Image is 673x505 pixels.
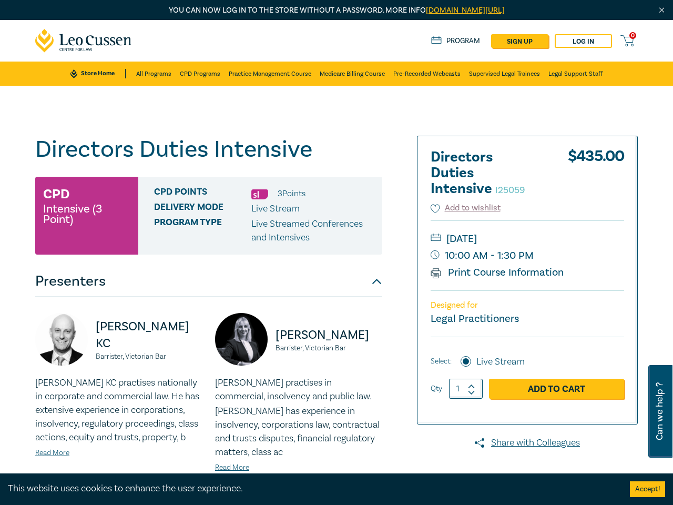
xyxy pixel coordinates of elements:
[251,203,300,215] span: Live Stream
[495,184,525,196] small: I25059
[215,405,382,459] p: [PERSON_NAME] has experience in insolvency, corporations law, contractual and trusts disputes, fi...
[555,34,612,48] a: Log in
[154,187,251,200] span: CPD Points
[276,345,382,352] small: Barrister, Victorian Bar
[215,313,268,366] img: https://s3.ap-southeast-2.amazonaws.com/leo-cussen-store-production-content/Contacts/Panagiota%20...
[431,247,624,264] small: 10:00 AM - 1:30 PM
[568,149,624,202] div: $ 435.00
[426,5,505,15] a: [DOMAIN_NAME][URL]
[35,448,69,458] a: Read More
[278,187,305,200] li: 3 Point s
[655,371,665,451] span: Can we help ?
[629,32,636,39] span: 0
[320,62,385,86] a: Medicare Billing Course
[276,327,382,344] p: [PERSON_NAME]
[43,185,69,204] h3: CPD
[35,5,638,16] p: You can now log in to the store without a password. More info
[469,62,540,86] a: Supervised Legal Trainees
[431,300,624,310] p: Designed for
[431,383,442,395] label: Qty
[489,379,624,399] a: Add to Cart
[215,376,382,403] p: [PERSON_NAME] practises in commercial, insolvency and public law.
[491,34,548,48] a: sign up
[251,189,268,199] img: Substantive Law
[8,482,614,496] div: This website uses cookies to enhance the user experience.
[476,355,525,369] label: Live Stream
[43,204,130,225] small: Intensive (3 Point)
[154,217,251,245] span: Program type
[431,36,480,46] a: Program
[548,62,603,86] a: Legal Support Staff
[449,379,483,399] input: 1
[417,436,638,450] a: Share with Colleagues
[431,312,519,326] small: Legal Practitioners
[96,353,202,360] small: Barrister, Victorian Bar
[35,376,202,445] p: [PERSON_NAME] KC practises nationally in corporate and commercial law. He has extensive experienc...
[431,356,452,367] span: Select:
[180,62,220,86] a: CPD Programs
[431,230,624,247] small: [DATE]
[431,202,501,214] button: Add to wishlist
[431,149,546,197] h2: Directors Duties Intensive
[35,266,382,297] button: Presenters
[215,463,249,472] a: Read More
[431,266,564,279] a: Print Course Information
[154,202,251,216] span: Delivery Mode
[35,313,88,366] img: https://s3.ap-southeast-2.amazonaws.com/leo-cussen-store-production-content/Contacts/Oren%20Bigos...
[70,69,126,78] a: Store Home
[136,62,171,86] a: All Programs
[630,481,665,497] button: Accept cookies
[393,62,461,86] a: Pre-Recorded Webcasts
[35,136,382,163] h1: Directors Duties Intensive
[657,6,666,15] img: Close
[251,217,374,245] p: Live Streamed Conferences and Intensives
[229,62,311,86] a: Practice Management Course
[96,318,202,352] p: [PERSON_NAME] KC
